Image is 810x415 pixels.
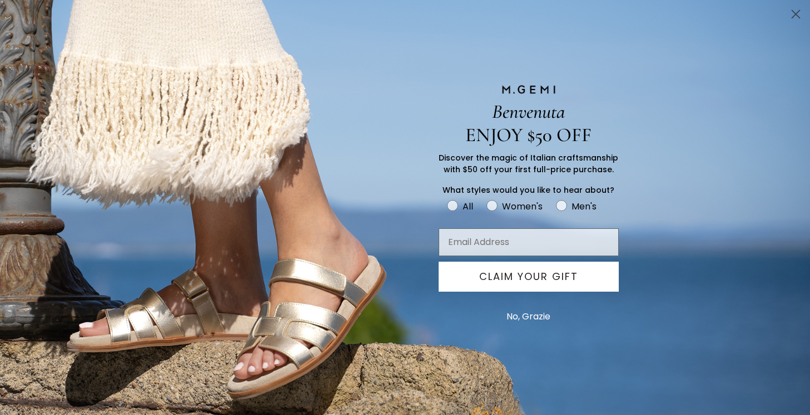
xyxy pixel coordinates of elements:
[786,4,806,24] button: Close dialog
[572,199,597,213] div: Men's
[439,152,618,175] span: Discover the magic of Italian craftsmanship with $50 off your first full-price purchase.
[501,84,556,94] img: M.GEMI
[443,184,614,196] span: What styles would you like to hear about?
[502,199,543,213] div: Women's
[465,123,592,147] span: ENJOY $50 OFF
[463,199,473,213] div: All
[492,100,565,123] span: Benvenuta
[439,228,619,256] input: Email Address
[501,303,556,331] button: No, Grazie
[439,262,619,292] button: CLAIM YOUR GIFT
